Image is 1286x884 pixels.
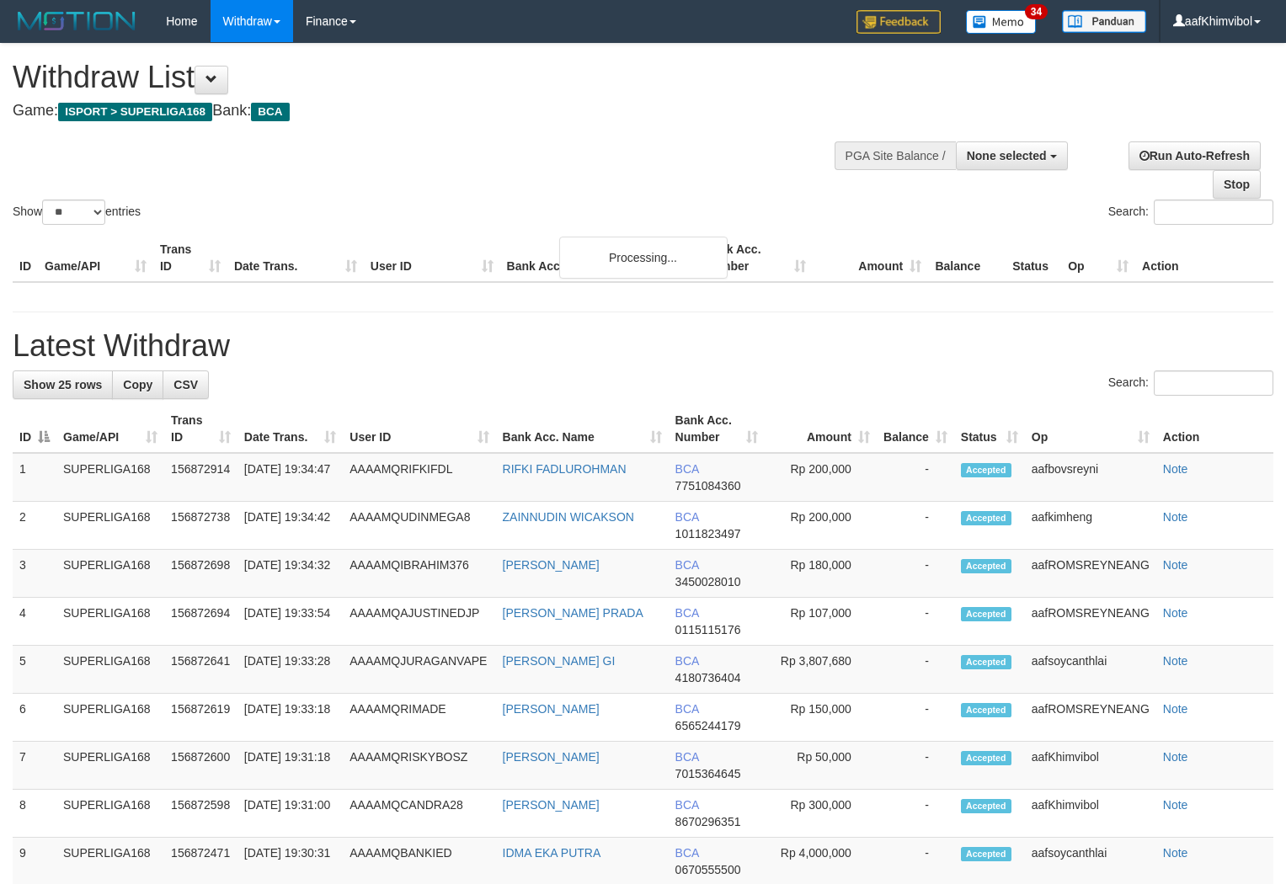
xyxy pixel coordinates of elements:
td: AAAAMQUDINMEGA8 [343,502,495,550]
img: MOTION_logo.png [13,8,141,34]
td: - [877,502,954,550]
td: SUPERLIGA168 [56,598,164,646]
span: Copy 7015364645 to clipboard [675,767,741,780]
td: AAAAMQCANDRA28 [343,790,495,838]
th: Game/API: activate to sort column ascending [56,405,164,453]
th: ID: activate to sort column descending [13,405,56,453]
h1: Latest Withdraw [13,329,1273,363]
span: Accepted [961,463,1011,477]
th: Balance [928,234,1006,282]
th: Trans ID: activate to sort column ascending [164,405,237,453]
span: BCA [675,798,699,812]
img: panduan.png [1062,10,1146,33]
button: None selected [956,141,1068,170]
td: aafkimheng [1025,502,1156,550]
a: [PERSON_NAME] [503,750,600,764]
td: Rp 300,000 [765,790,876,838]
td: SUPERLIGA168 [56,550,164,598]
span: Copy 0670555500 to clipboard [675,863,741,876]
td: [DATE] 19:33:54 [237,598,343,646]
th: Op: activate to sort column ascending [1025,405,1156,453]
td: SUPERLIGA168 [56,646,164,694]
td: 156872598 [164,790,237,838]
th: Bank Acc. Number: activate to sort column ascending [669,405,766,453]
span: BCA [675,846,699,860]
img: Feedback.jpg [856,10,941,34]
td: - [877,790,954,838]
span: BCA [675,462,699,476]
span: Copy 0115115176 to clipboard [675,623,741,636]
label: Search: [1108,200,1273,225]
span: Copy 4180736404 to clipboard [675,671,741,684]
td: 156872641 [164,646,237,694]
th: Date Trans. [227,234,364,282]
span: Copy 3450028010 to clipboard [675,575,741,588]
a: Stop [1213,170,1261,199]
td: Rp 107,000 [765,598,876,646]
span: BCA [675,606,699,620]
th: Action [1156,405,1273,453]
a: Show 25 rows [13,370,113,399]
th: ID [13,234,38,282]
td: - [877,694,954,742]
td: [DATE] 19:31:18 [237,742,343,790]
td: SUPERLIGA168 [56,502,164,550]
td: 156872600 [164,742,237,790]
td: 3 [13,550,56,598]
td: - [877,550,954,598]
td: [DATE] 19:34:42 [237,502,343,550]
span: BCA [251,103,289,121]
td: 156872698 [164,550,237,598]
td: 156872694 [164,598,237,646]
span: Accepted [961,655,1011,669]
td: [DATE] 19:33:18 [237,694,343,742]
a: ZAINNUDIN WICAKSON [503,510,634,524]
td: - [877,646,954,694]
h4: Game: Bank: [13,103,840,120]
th: Bank Acc. Number [697,234,813,282]
td: aafbovsreyni [1025,453,1156,502]
th: Balance: activate to sort column ascending [877,405,954,453]
td: [DATE] 19:34:32 [237,550,343,598]
a: [PERSON_NAME] [503,558,600,572]
a: Copy [112,370,163,399]
th: Game/API [38,234,153,282]
label: Show entries [13,200,141,225]
td: SUPERLIGA168 [56,453,164,502]
td: 156872914 [164,453,237,502]
span: Copy 7751084360 to clipboard [675,479,741,493]
td: AAAAMQRIFKIFDL [343,453,495,502]
th: Status [1006,234,1061,282]
td: Rp 180,000 [765,550,876,598]
div: Processing... [559,237,728,279]
td: SUPERLIGA168 [56,790,164,838]
img: Button%20Memo.svg [966,10,1037,34]
a: Note [1163,798,1188,812]
td: 156872738 [164,502,237,550]
span: None selected [967,149,1047,162]
td: aafKhimvibol [1025,790,1156,838]
td: Rp 50,000 [765,742,876,790]
a: [PERSON_NAME] [503,798,600,812]
span: Accepted [961,799,1011,813]
span: BCA [675,702,699,716]
td: 2 [13,502,56,550]
td: - [877,742,954,790]
span: BCA [675,654,699,668]
th: Date Trans.: activate to sort column ascending [237,405,343,453]
td: [DATE] 19:34:47 [237,453,343,502]
td: 1 [13,453,56,502]
th: Trans ID [153,234,227,282]
span: CSV [173,378,198,391]
a: Run Auto-Refresh [1129,141,1261,170]
td: [DATE] 19:31:00 [237,790,343,838]
a: CSV [163,370,209,399]
span: Accepted [961,751,1011,765]
label: Search: [1108,370,1273,396]
select: Showentries [42,200,105,225]
td: 6 [13,694,56,742]
th: Bank Acc. Name [500,234,698,282]
td: AAAAMQRISKYBOSZ [343,742,495,790]
a: IDMA EKA PUTRA [503,846,601,860]
span: Accepted [961,559,1011,573]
